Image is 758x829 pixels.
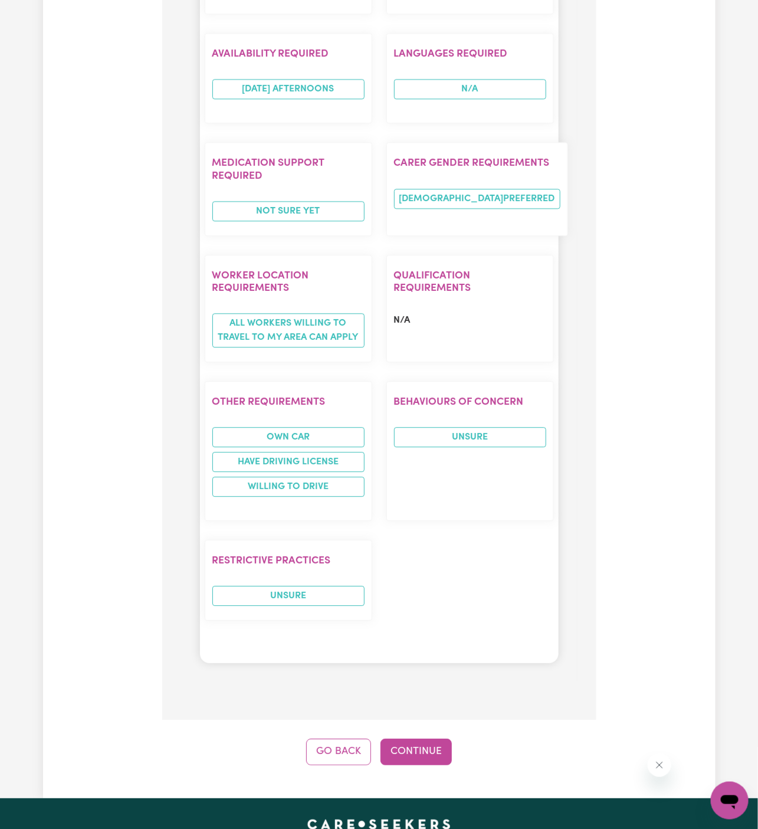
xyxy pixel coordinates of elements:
[648,753,671,777] iframe: Close message
[394,270,546,294] h2: Qualification requirements
[212,201,365,221] span: Not sure yet
[380,739,452,765] button: Continue
[711,782,749,820] iframe: Button to launch messaging window
[394,48,546,60] h2: Languages required
[307,820,451,829] a: Careseekers home page
[394,157,560,169] h2: Carer gender requirements
[212,586,365,606] span: UNSURE
[212,48,365,60] h2: Availability required
[212,555,365,567] h2: Restrictive Practices
[212,427,365,447] li: Own Car
[7,8,71,18] span: Need any help?
[306,739,371,765] button: Go Back
[394,189,560,209] span: [DEMOGRAPHIC_DATA] preferred
[212,79,365,99] li: [DATE] afternoons
[212,313,365,348] span: All workers willing to travel to my area can apply
[212,477,365,497] li: Willing to drive
[212,452,365,472] li: Have driving license
[212,270,365,294] h2: Worker location requirements
[212,157,365,182] h2: Medication Support Required
[394,79,546,99] span: N/A
[394,427,546,447] span: UNSURE
[394,396,546,408] h2: Behaviours of Concern
[394,316,411,325] span: N/A
[212,396,365,408] h2: Other requirements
